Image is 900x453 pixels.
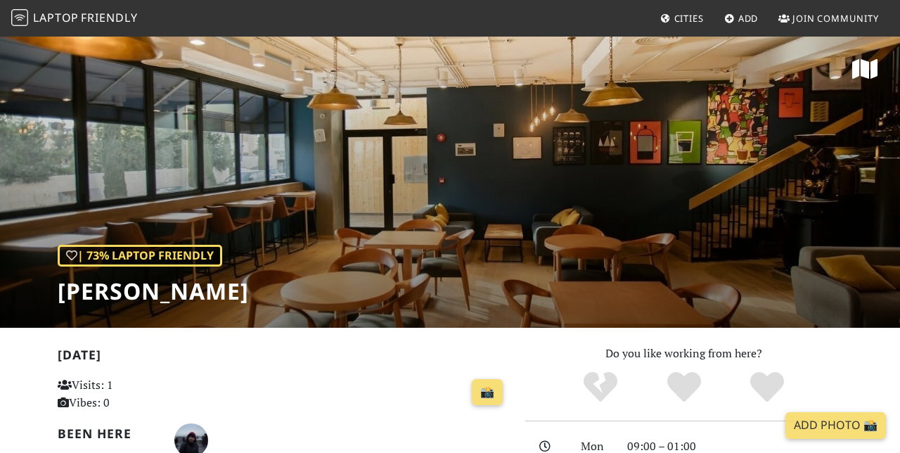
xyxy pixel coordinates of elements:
a: 📸 [472,379,503,406]
img: LaptopFriendly [11,9,28,26]
a: Join Community [773,6,885,31]
span: Join Community [792,12,879,25]
a: Add [719,6,764,31]
div: | 73% Laptop Friendly [58,245,222,267]
div: Yes [642,370,726,405]
span: Friendly [81,10,137,25]
span: Cities [674,12,704,25]
span: Add [738,12,759,25]
h2: [DATE] [58,347,508,368]
p: Visits: 1 Vibes: 0 [58,376,197,412]
a: Cities [655,6,709,31]
div: No [558,370,642,405]
h1: [PERSON_NAME] [58,278,249,305]
a: LaptopFriendly LaptopFriendly [11,6,138,31]
span: Adham Goussous [174,431,208,447]
span: Laptop [33,10,79,25]
div: Definitely! [726,370,809,405]
h2: Been here [58,426,157,441]
a: Add Photo 📸 [785,412,886,439]
p: Do you like working from here? [525,345,842,363]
